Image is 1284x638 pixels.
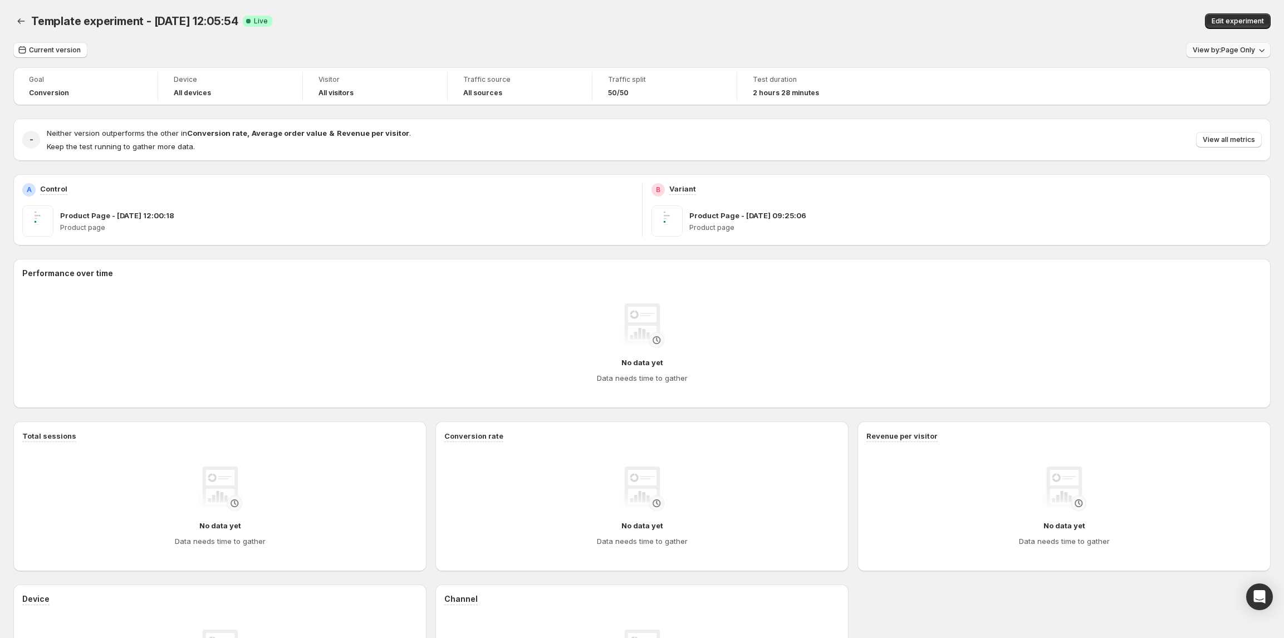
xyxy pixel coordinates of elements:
p: Variant [669,183,696,194]
span: Traffic split [608,75,721,84]
span: Template experiment - [DATE] 12:05:54 [31,14,238,28]
img: No data yet [620,467,664,511]
span: View by: Page Only [1193,46,1255,55]
span: View all metrics [1203,135,1255,144]
span: Goal [29,75,142,84]
strong: , [247,129,249,138]
h2: - [30,134,33,145]
span: Keep the test running to gather more data. [47,142,195,151]
h4: Data needs time to gather [597,372,688,384]
button: View by:Page Only [1186,42,1271,58]
h4: Data needs time to gather [597,536,688,547]
h3: Conversion rate [444,430,503,441]
img: Product Page - Sep 30, 12:00:18 [22,205,53,237]
h3: Total sessions [22,430,76,441]
span: Neither version outperforms the other in . [47,129,411,138]
button: Edit experiment [1205,13,1271,29]
button: View all metrics [1196,132,1262,148]
strong: Average order value [252,129,327,138]
a: Traffic sourceAll sources [463,74,576,99]
h4: Data needs time to gather [1019,536,1110,547]
span: Device [174,75,287,84]
strong: & [329,129,335,138]
h4: No data yet [621,357,663,368]
h4: No data yet [621,520,663,531]
span: Traffic source [463,75,576,84]
span: Conversion [29,89,69,97]
strong: Conversion rate [187,129,247,138]
h4: No data yet [199,520,241,531]
span: Edit experiment [1212,17,1264,26]
a: Traffic split50/50 [608,74,721,99]
h4: Data needs time to gather [175,536,266,547]
h4: No data yet [1043,520,1085,531]
a: VisitorAll visitors [318,74,432,99]
h4: All sources [463,89,502,97]
img: No data yet [620,303,664,348]
button: Back [13,13,29,29]
span: Test duration [753,75,866,84]
h3: Device [22,593,50,605]
span: Visitor [318,75,432,84]
img: Product Page - Jul 31, 09:25:06 [651,205,683,237]
p: Product page [60,223,633,232]
h2: Performance over time [22,268,1262,279]
img: No data yet [198,467,242,511]
p: Product page [689,223,1262,232]
a: Test duration2 hours 28 minutes [753,74,866,99]
h4: All visitors [318,89,354,97]
h2: A [27,185,32,194]
h2: B [656,185,660,194]
span: Live [254,17,268,26]
a: DeviceAll devices [174,74,287,99]
div: Open Intercom Messenger [1246,583,1273,610]
strong: Revenue per visitor [337,129,409,138]
span: Current version [29,46,81,55]
p: Product Page - [DATE] 12:00:18 [60,210,174,221]
p: Control [40,183,67,194]
h4: All devices [174,89,211,97]
p: Product Page - [DATE] 09:25:06 [689,210,806,221]
span: 2 hours 28 minutes [753,89,819,97]
a: GoalConversion [29,74,142,99]
h3: Revenue per visitor [866,430,938,441]
button: Current version [13,42,87,58]
h3: Channel [444,593,478,605]
span: 50/50 [608,89,629,97]
img: No data yet [1042,467,1086,511]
